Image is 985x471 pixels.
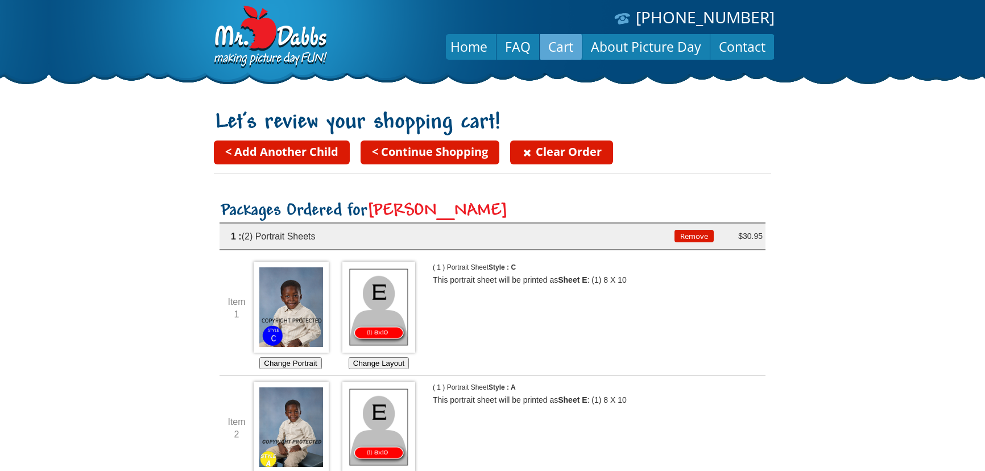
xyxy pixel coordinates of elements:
[349,357,409,369] button: Change Layout
[361,141,499,164] a: < Continue Shopping
[433,274,746,287] p: This portrait sheet will be printed as : (1) 8 X 10
[220,201,765,221] h2: Packages Ordered for
[254,262,328,370] div: Choose which Image you'd like to use for this Portrait Sheet
[342,262,415,353] img: Choose Layout
[214,141,350,164] a: < Add Another Child
[489,263,516,271] span: Style : C
[674,229,709,243] div: Remove
[540,33,582,60] a: Cart
[220,296,254,320] div: Item 1
[231,232,242,241] span: 1 :
[254,262,329,353] img: Choose Image *1967_0017c*1967
[442,33,496,60] a: Home
[710,33,774,60] a: Contact
[433,394,746,407] p: This portrait sheet will be printed as : (1) 8 X 10
[636,6,775,28] a: [PHONE_NUMBER]
[214,110,771,136] h1: Let’s review your shopping cart!
[210,6,329,69] img: Dabbs Company
[729,229,763,243] div: $30.95
[674,230,714,242] button: Remove
[558,395,587,404] b: Sheet E
[433,382,547,394] p: ( 1 ) Portrait Sheet
[558,275,587,284] b: Sheet E
[496,33,539,60] a: FAQ
[582,33,710,60] a: About Picture Day
[259,357,321,369] button: Change Portrait
[489,383,516,391] span: Style : A
[220,416,254,440] div: Item 2
[342,262,416,370] div: Choose which Layout you would like for this Portrait Sheet
[510,141,613,164] a: Clear Order
[220,229,674,243] div: (2) Portrait Sheets
[433,262,547,274] p: ( 1 ) Portrait Sheet
[367,202,508,220] span: [PERSON_NAME]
